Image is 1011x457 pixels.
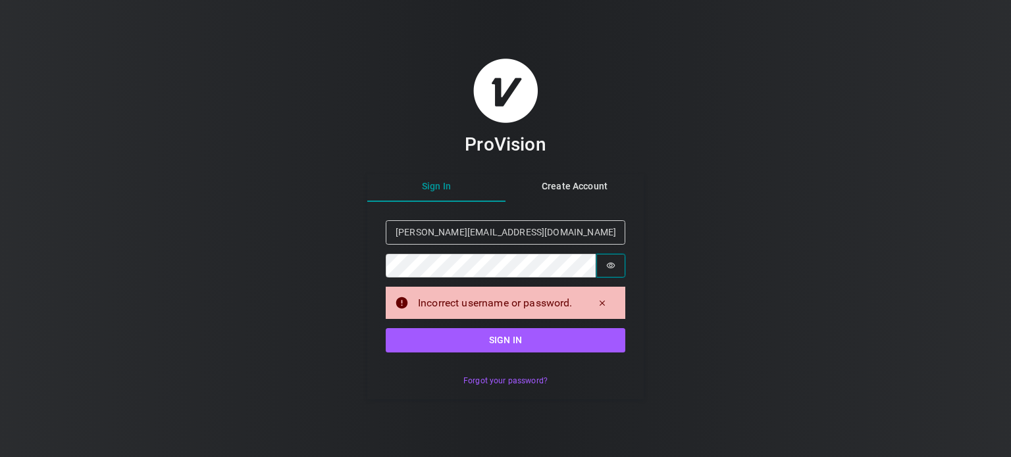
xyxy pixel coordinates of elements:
[465,133,546,156] h3: ProVision
[456,371,554,390] button: Forgot your password?
[596,254,625,278] button: Show password
[588,294,616,312] button: Dismiss alert
[505,173,644,202] button: Create Account
[386,220,625,245] input: Email
[367,173,505,202] button: Sign In
[418,295,579,311] div: Incorrect username or password.
[386,328,625,352] button: Sign in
